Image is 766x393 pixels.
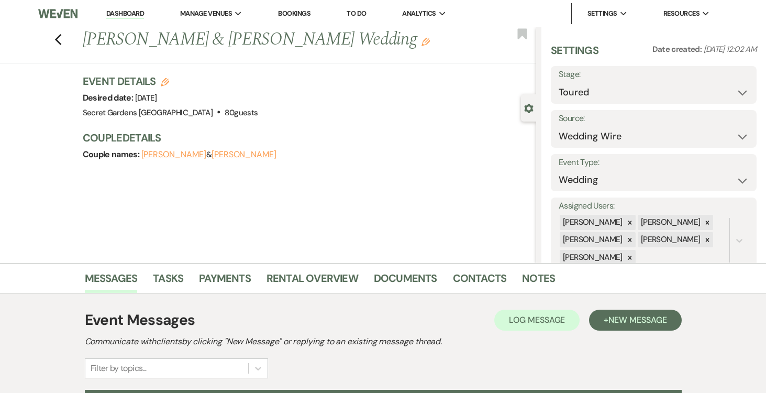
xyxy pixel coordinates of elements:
a: Documents [374,270,437,293]
a: Notes [522,270,555,293]
span: [DATE] [135,93,157,103]
span: Manage Venues [180,8,232,19]
button: [PERSON_NAME] [141,150,206,159]
a: Tasks [153,270,183,293]
div: [PERSON_NAME] [560,232,624,247]
h3: Event Details [83,74,258,89]
label: Stage: [559,67,749,82]
label: Event Type: [559,155,749,170]
span: Log Message [509,314,565,325]
label: Source: [559,111,749,126]
span: Secret Gardens [GEOGRAPHIC_DATA] [83,107,213,118]
span: New Message [608,314,667,325]
a: Dashboard [106,9,144,19]
span: Settings [587,8,617,19]
h3: Couple Details [83,130,526,145]
span: [DATE] 12:02 AM [704,44,757,54]
span: & [141,149,276,160]
a: Bookings [278,9,310,18]
div: [PERSON_NAME] [638,232,702,247]
a: Payments [199,270,251,293]
div: [PERSON_NAME] [560,250,624,265]
a: Messages [85,270,138,293]
button: Log Message [494,310,580,331]
div: [PERSON_NAME] [638,215,702,230]
button: Close lead details [524,103,534,113]
a: Contacts [453,270,507,293]
div: Filter by topics... [91,362,147,375]
label: Assigned Users: [559,199,749,214]
span: Couple names: [83,149,141,160]
a: Rental Overview [267,270,358,293]
button: Edit [421,37,430,46]
span: Desired date: [83,92,135,103]
h1: [PERSON_NAME] & [PERSON_NAME] Wedding [83,27,441,52]
span: Date created: [652,44,704,54]
img: Weven Logo [38,3,77,25]
span: Resources [663,8,700,19]
h3: Settings [551,43,598,66]
span: Analytics [402,8,436,19]
button: [PERSON_NAME] [212,150,276,159]
h1: Event Messages [85,309,195,331]
button: +New Message [589,310,681,331]
span: 80 guests [225,107,258,118]
h2: Communicate with clients by clicking "New Message" or replying to an existing message thread. [85,335,682,348]
div: [PERSON_NAME] [560,215,624,230]
a: To Do [347,9,366,18]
